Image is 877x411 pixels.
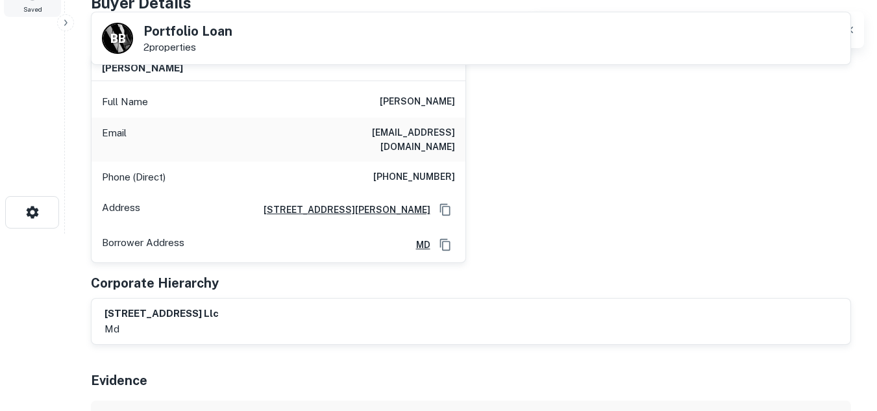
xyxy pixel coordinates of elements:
p: 2 properties [143,42,232,53]
a: [STREET_ADDRESS][PERSON_NAME] [253,203,430,217]
h5: Evidence [91,371,147,390]
a: MD [406,238,430,252]
h6: [PERSON_NAME] [102,61,183,76]
p: Borrower Address [102,235,184,255]
button: Copy Address [436,200,455,219]
h5: Portfolio Loan [143,25,232,38]
h6: [PERSON_NAME] [380,94,455,110]
p: B B [110,30,125,47]
p: md [105,321,219,337]
button: Copy Address [436,235,455,255]
span: Saved [23,4,42,14]
iframe: Chat Widget [812,266,877,328]
p: Address [102,200,140,219]
p: Full Name [102,94,148,110]
h6: [PHONE_NUMBER] [373,169,455,185]
h6: [EMAIL_ADDRESS][DOMAIN_NAME] [299,125,455,154]
h6: [STREET_ADDRESS] llc [105,306,219,321]
p: Email [102,125,127,154]
p: Phone (Direct) [102,169,166,185]
h5: Corporate Hierarchy [91,273,219,293]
